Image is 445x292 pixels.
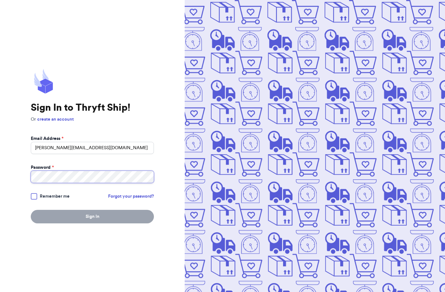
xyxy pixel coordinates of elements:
[31,164,54,171] label: Password
[40,193,70,200] span: Remember me
[108,193,154,200] a: Forgot your password?
[31,210,154,223] button: Sign In
[37,117,74,122] a: create an account
[31,102,154,114] h1: Sign In to Thryft Ship!
[31,116,154,123] p: Or
[31,135,63,142] label: Email Address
